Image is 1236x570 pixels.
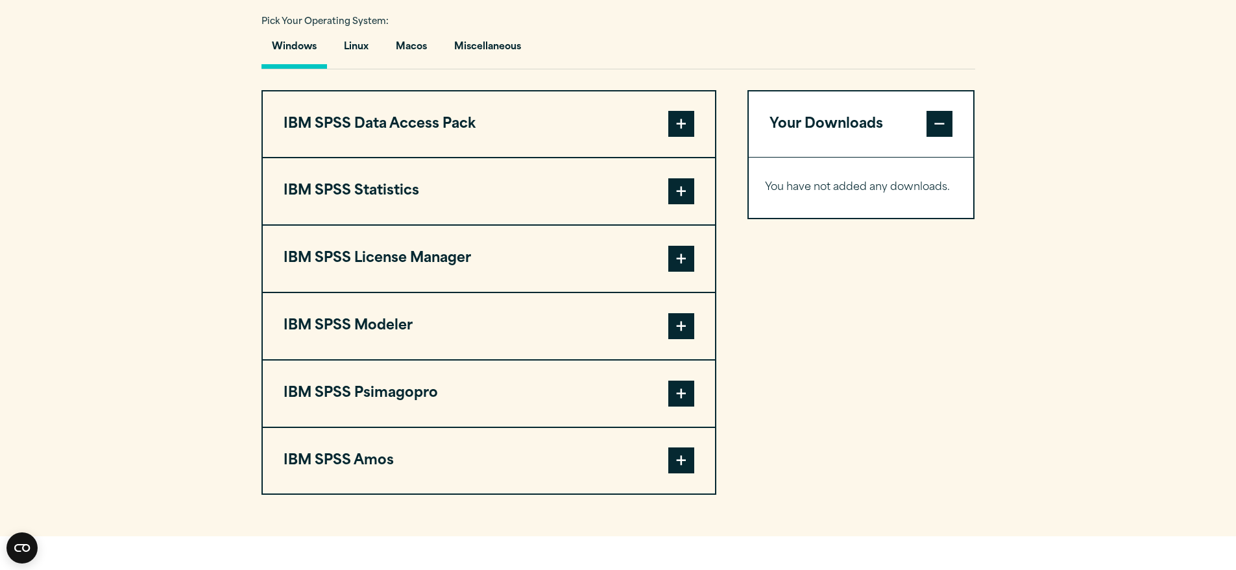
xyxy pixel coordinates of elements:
[261,32,327,69] button: Windows
[263,91,715,158] button: IBM SPSS Data Access Pack
[333,32,379,69] button: Linux
[385,32,437,69] button: Macos
[263,226,715,292] button: IBM SPSS License Manager
[263,428,715,494] button: IBM SPSS Amos
[749,157,974,218] div: Your Downloads
[749,91,974,158] button: Your Downloads
[765,178,958,197] p: You have not added any downloads.
[263,293,715,359] button: IBM SPSS Modeler
[263,361,715,427] button: IBM SPSS Psimagopro
[6,532,38,564] button: Open CMP widget
[263,158,715,224] button: IBM SPSS Statistics
[444,32,531,69] button: Miscellaneous
[261,18,389,26] span: Pick Your Operating System:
